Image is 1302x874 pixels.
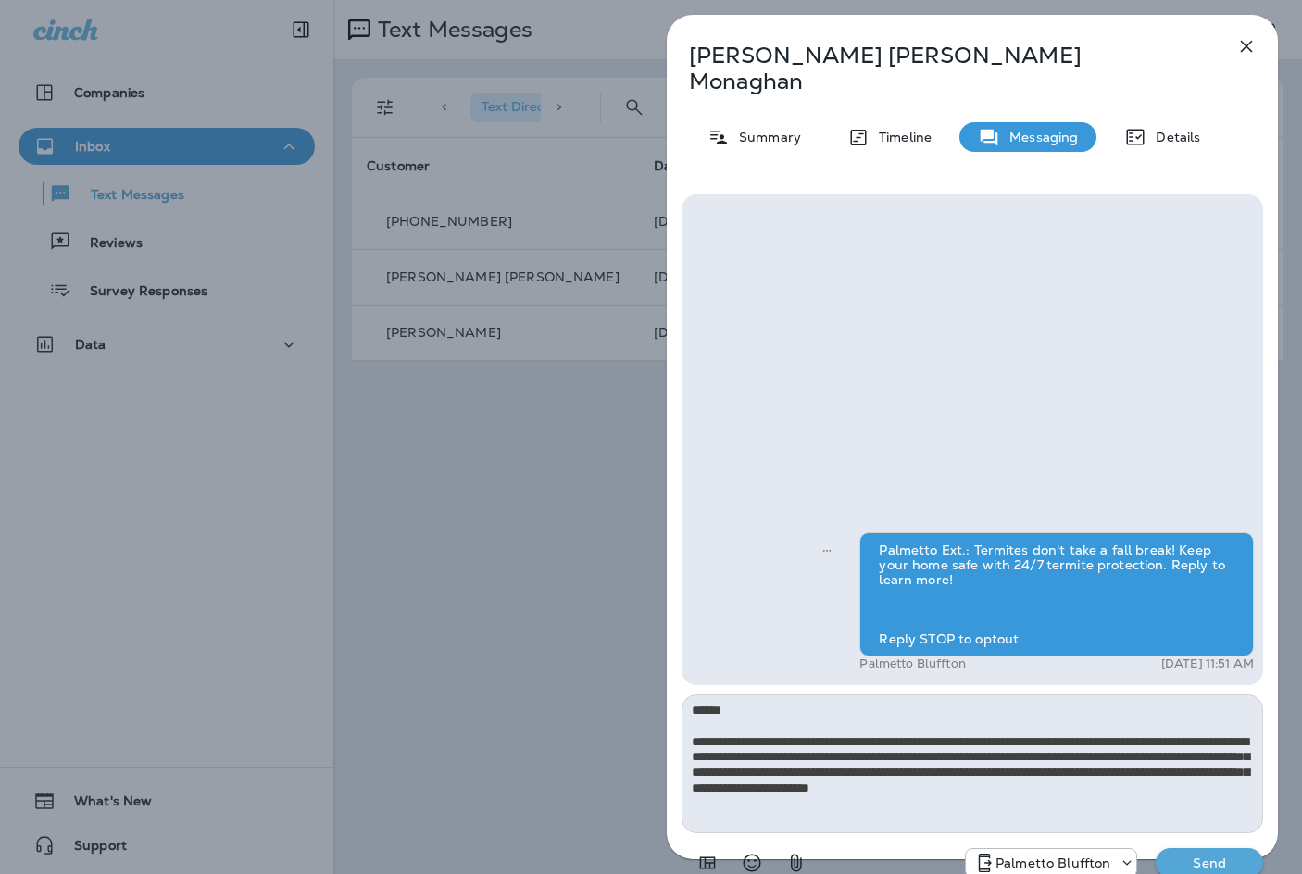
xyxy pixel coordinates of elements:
[1146,130,1200,144] p: Details
[730,130,801,144] p: Summary
[1000,130,1078,144] p: Messaging
[870,130,932,144] p: Timeline
[1161,656,1254,671] p: [DATE] 11:51 AM
[689,43,1195,94] p: [PERSON_NAME] [PERSON_NAME] Monaghan
[822,541,832,557] span: Sent
[859,656,965,671] p: Palmetto Bluffton
[966,852,1136,874] div: +1 (843) 604-3631
[1171,855,1248,871] p: Send
[859,532,1254,656] div: Palmetto Ext.: Termites don't take a fall break! Keep your home safe with 24/7 termite protection...
[995,855,1110,870] p: Palmetto Bluffton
